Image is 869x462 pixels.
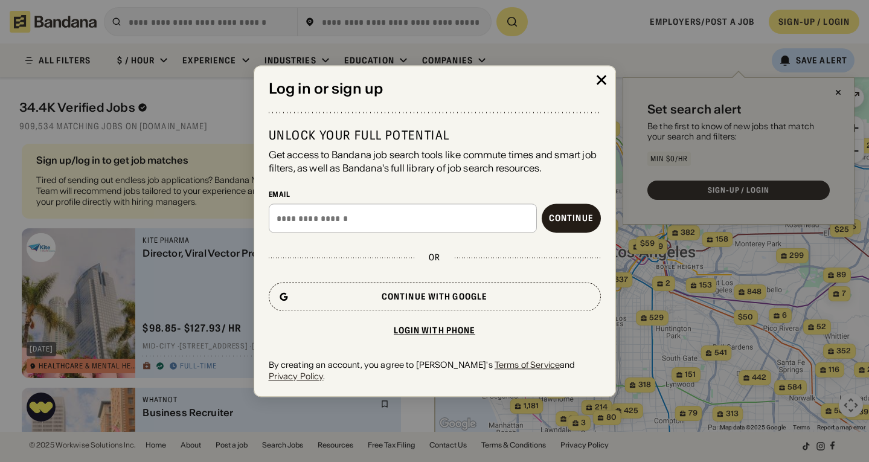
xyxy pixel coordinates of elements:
[394,327,476,335] div: Login with phone
[269,371,324,382] a: Privacy Policy
[269,148,601,175] div: Get access to Bandana job search tools like commute times and smart job filters, as well as Banda...
[269,190,601,199] div: Email
[495,360,560,371] a: Terms of Service
[549,214,594,223] div: Continue
[269,80,601,98] div: Log in or sign up
[269,360,601,382] div: By creating an account, you agree to [PERSON_NAME]'s and .
[429,252,440,263] div: or
[382,293,487,301] div: Continue with Google
[269,127,601,143] div: Unlock your full potential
